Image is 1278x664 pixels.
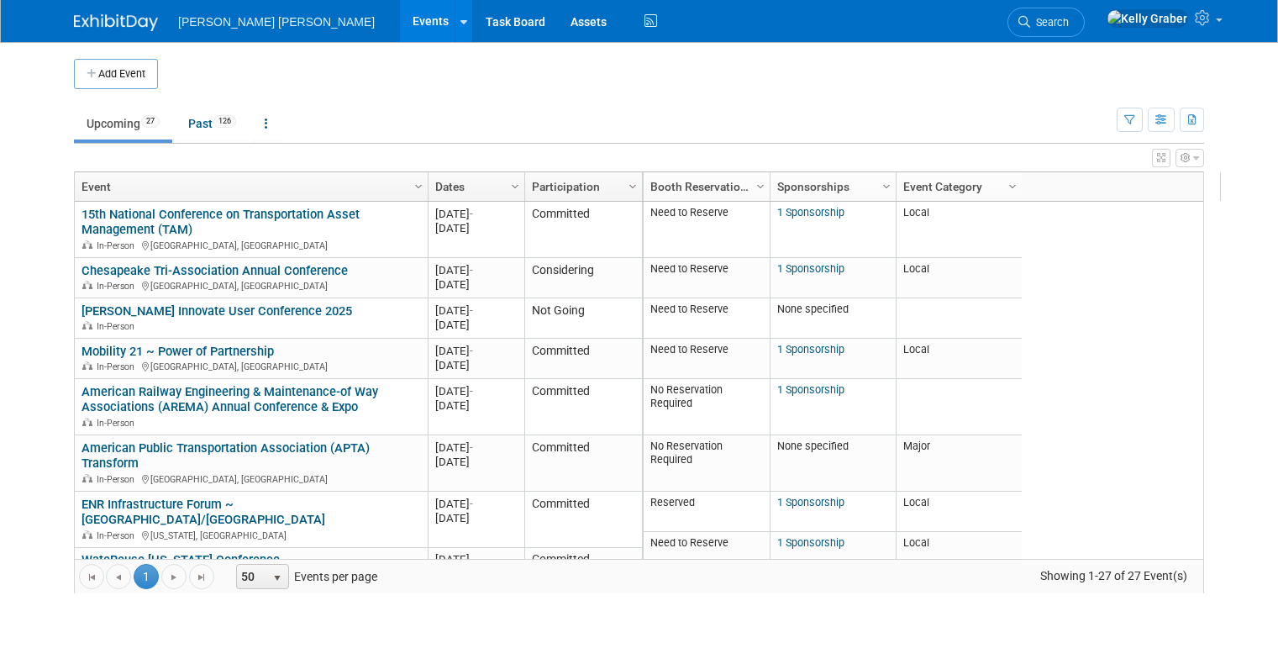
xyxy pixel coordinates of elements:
span: - [470,441,473,454]
div: [GEOGRAPHIC_DATA], [GEOGRAPHIC_DATA] [82,472,420,486]
span: Column Settings [626,180,639,193]
span: 50 [237,565,266,588]
span: In-Person [97,418,139,429]
a: WateReuse [US_STATE] Conference [82,552,280,567]
td: Not Going [524,298,642,339]
a: Search [1007,8,1085,37]
a: Event Category [903,172,1011,201]
img: In-Person Event [82,321,92,329]
span: Go to the first page [85,571,98,584]
a: Go to the next page [161,564,187,589]
span: Go to the next page [167,571,181,584]
div: [DATE] [435,277,517,292]
div: [DATE] [435,455,517,469]
a: 1 Sponsorship [777,343,844,356]
a: ENR Infrastructure Forum ~ [GEOGRAPHIC_DATA]/[GEOGRAPHIC_DATA] [82,497,325,528]
span: [PERSON_NAME] [PERSON_NAME] [178,15,375,29]
div: [DATE] [435,303,517,318]
a: Column Settings [1004,172,1023,198]
div: [DATE] [435,497,517,511]
td: Local [896,258,1022,298]
div: [DATE] [435,511,517,525]
img: In-Person Event [82,240,92,249]
div: [DATE] [435,398,517,413]
span: Column Settings [1006,180,1019,193]
a: 15th National Conference on Transportation Asset Management (TAM) [82,207,360,238]
button: Add Event [74,59,158,89]
span: In-Person [97,530,139,541]
span: Column Settings [880,180,893,193]
span: Showing 1-27 of 27 Event(s) [1025,564,1203,588]
td: Committed [524,548,642,588]
a: Event [82,172,417,201]
div: [US_STATE], [GEOGRAPHIC_DATA] [82,528,420,542]
span: Events per page [215,564,394,589]
span: Column Settings [754,180,767,193]
span: In-Person [97,240,139,251]
td: Reserved [644,492,770,532]
td: Local [896,202,1022,258]
div: [DATE] [435,318,517,332]
div: [DATE] [435,344,517,358]
span: - [470,553,473,566]
a: Go to the previous page [106,564,131,589]
a: Dates [435,172,513,201]
span: In-Person [97,474,139,485]
a: 1 Sponsorship [777,383,844,396]
a: Go to the last page [189,564,214,589]
a: Column Settings [507,172,525,198]
td: Need to Reserve [644,532,770,572]
a: 1 Sponsorship [777,206,844,219]
span: In-Person [97,281,139,292]
img: In-Person Event [82,530,92,539]
a: 1 Sponsorship [777,262,844,275]
td: Need to Reserve [644,202,770,258]
span: 27 [141,115,160,128]
span: 1 [134,564,159,589]
a: Sponsorships [777,172,885,201]
div: [DATE] [435,358,517,372]
span: - [470,264,473,277]
td: Major [896,435,1022,492]
a: Column Settings [410,172,429,198]
td: Committed [524,339,642,379]
td: Local [896,339,1022,379]
td: No Reservation Required [644,379,770,435]
img: In-Person Event [82,474,92,482]
a: Booth Reservation Status [650,172,759,201]
span: - [470,304,473,317]
a: Upcoming27 [74,108,172,140]
span: 126 [213,115,236,128]
a: Chesapeake Tri-Association Annual Conference [82,263,348,278]
a: 1 Sponsorship [777,496,844,509]
a: Mobility 21 ~ Power of Partnership [82,344,274,359]
span: In-Person [97,321,139,332]
div: [DATE] [435,263,517,277]
a: [PERSON_NAME] Innovate User Conference 2025 [82,303,352,319]
td: Considering [524,258,642,298]
td: Local [896,492,1022,532]
span: - [470,498,473,510]
td: Committed [524,202,642,258]
td: Committed [524,435,642,492]
img: In-Person Event [82,361,92,370]
div: [GEOGRAPHIC_DATA], [GEOGRAPHIC_DATA] [82,359,420,373]
td: Committed [524,379,642,435]
div: [DATE] [435,384,517,398]
span: In-Person [97,361,139,372]
td: Need to Reserve [644,298,770,339]
td: Local [896,532,1022,572]
span: select [271,572,284,585]
td: Committed [524,492,642,548]
div: [DATE] [435,207,517,221]
span: Go to the last page [195,571,208,584]
a: Go to the first page [79,564,104,589]
div: [DATE] [435,440,517,455]
img: Kelly Graber [1107,9,1188,28]
img: ExhibitDay [74,14,158,31]
a: 1 Sponsorship [777,536,844,549]
td: Need to Reserve [644,339,770,379]
a: American Public Transportation Association (APTA) Transform [82,440,370,472]
div: [DATE] [435,221,517,235]
span: Column Settings [412,180,425,193]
